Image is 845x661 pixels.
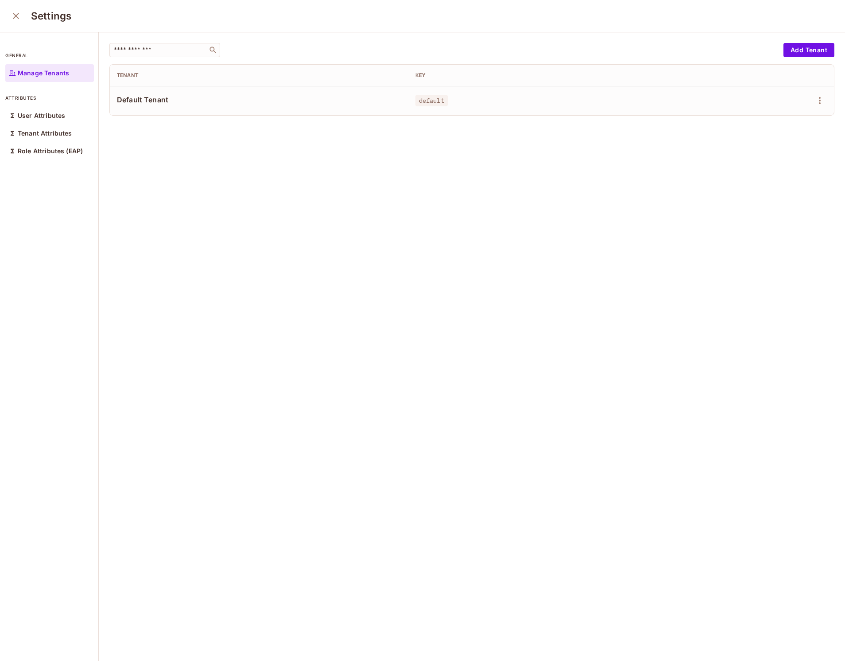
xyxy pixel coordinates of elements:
[18,112,65,119] p: User Attributes
[5,52,94,59] p: general
[18,70,69,77] p: Manage Tenants
[31,10,71,22] h3: Settings
[5,94,94,101] p: attributes
[783,43,834,57] button: Add Tenant
[117,72,401,79] div: Tenant
[117,95,401,105] span: Default Tenant
[7,7,25,25] button: close
[415,72,700,79] div: Key
[415,95,448,106] span: default
[18,148,83,155] p: Role Attributes (EAP)
[18,130,72,137] p: Tenant Attributes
